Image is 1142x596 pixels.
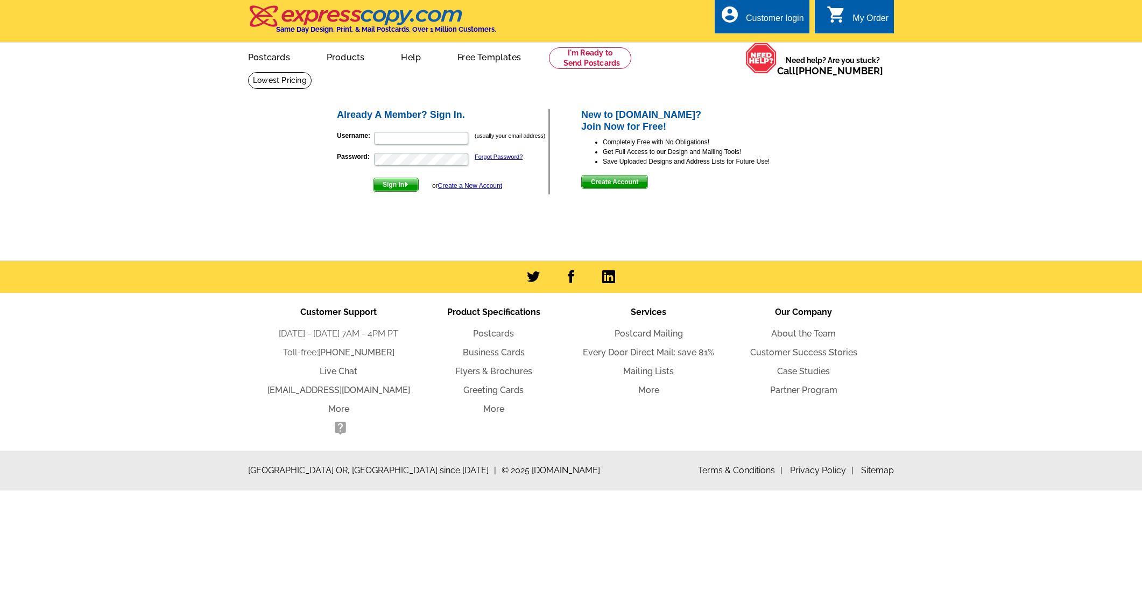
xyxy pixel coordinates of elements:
a: Privacy Policy [790,465,854,475]
li: Toll-free: [261,346,416,359]
a: shopping_cart My Order [827,12,889,25]
a: Free Templates [440,44,538,69]
i: account_circle [720,5,739,24]
a: More [483,404,504,414]
span: [GEOGRAPHIC_DATA] OR, [GEOGRAPHIC_DATA] since [DATE] [248,464,496,477]
a: Sitemap [861,465,894,475]
button: Sign In [373,178,419,192]
h4: Same Day Design, Print, & Mail Postcards. Over 1 Million Customers. [276,25,496,33]
a: Every Door Direct Mail: save 81% [583,347,714,357]
a: More [638,385,659,395]
a: Terms & Conditions [698,465,783,475]
li: Completely Free with No Obligations! [603,137,807,147]
li: Save Uploaded Designs and Address Lists for Future Use! [603,157,807,166]
a: [PHONE_NUMBER] [795,65,883,76]
a: About the Team [771,328,836,339]
div: My Order [852,13,889,29]
a: Products [309,44,382,69]
a: account_circle Customer login [720,12,804,25]
span: Need help? Are you stuck? [777,55,889,76]
img: help [745,43,777,74]
a: Business Cards [463,347,525,357]
a: Greeting Cards [463,385,524,395]
a: Case Studies [777,366,830,376]
a: Forgot Password? [475,153,523,160]
a: Help [384,44,438,69]
li: Get Full Access to our Design and Mailing Tools! [603,147,807,157]
label: Username: [337,131,373,141]
a: Mailing Lists [623,366,674,376]
div: Customer login [746,13,804,29]
a: [EMAIL_ADDRESS][DOMAIN_NAME] [267,385,410,395]
span: Create Account [582,176,647,188]
label: Password: [337,152,373,162]
li: [DATE] - [DATE] 7AM - 4PM PT [261,327,416,340]
a: Same Day Design, Print, & Mail Postcards. Over 1 Million Customers. [248,13,496,33]
button: Create Account [581,175,648,189]
a: Flyers & Brochures [455,366,532,376]
h2: Already A Member? Sign In. [337,109,548,121]
span: Sign In [373,178,418,191]
span: © 2025 [DOMAIN_NAME] [502,464,600,477]
a: Customer Success Stories [750,347,857,357]
a: Create a New Account [438,182,502,190]
a: Partner Program [770,385,837,395]
a: Live Chat [320,366,357,376]
a: Postcards [231,44,307,69]
img: button-next-arrow-white.png [404,182,409,187]
a: [PHONE_NUMBER] [318,347,394,357]
a: Postcard Mailing [615,328,683,339]
span: Services [631,307,666,317]
a: More [328,404,349,414]
span: Product Specifications [447,307,540,317]
h2: New to [DOMAIN_NAME]? Join Now for Free! [581,109,807,132]
div: or [432,181,502,191]
i: shopping_cart [827,5,846,24]
span: Our Company [775,307,832,317]
small: (usually your email address) [475,132,545,139]
span: Customer Support [300,307,377,317]
a: Postcards [473,328,514,339]
span: Call [777,65,883,76]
